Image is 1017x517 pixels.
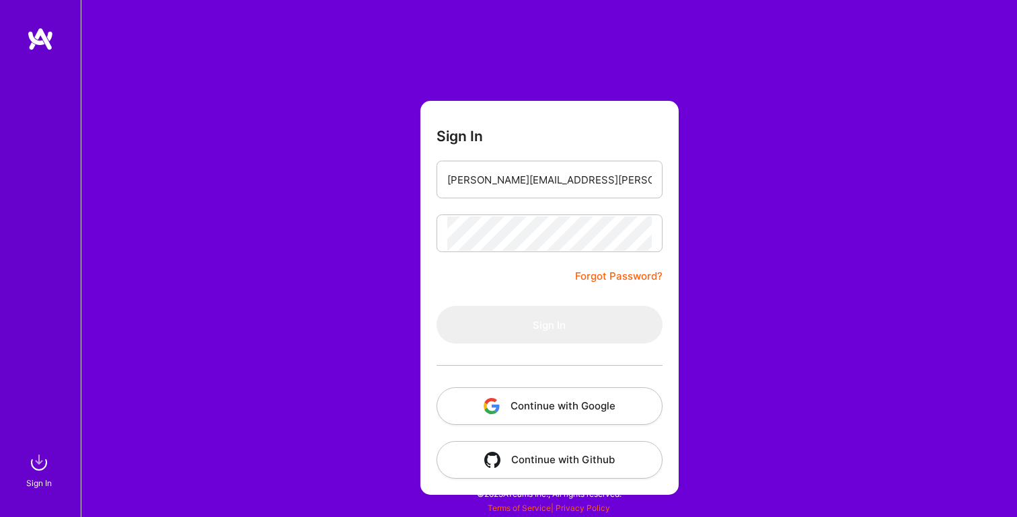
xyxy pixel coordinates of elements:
[575,268,663,284] a: Forgot Password?
[437,441,663,479] button: Continue with Github
[488,503,610,513] span: |
[484,398,500,414] img: icon
[437,128,483,145] h3: Sign In
[28,449,52,490] a: sign inSign In
[26,449,52,476] img: sign in
[484,452,500,468] img: icon
[27,27,54,51] img: logo
[437,387,663,425] button: Continue with Google
[556,503,610,513] a: Privacy Policy
[447,163,652,197] input: Email...
[437,306,663,344] button: Sign In
[488,503,551,513] a: Terms of Service
[26,476,52,490] div: Sign In
[81,477,1017,510] div: © 2025 ATeams Inc., All rights reserved.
